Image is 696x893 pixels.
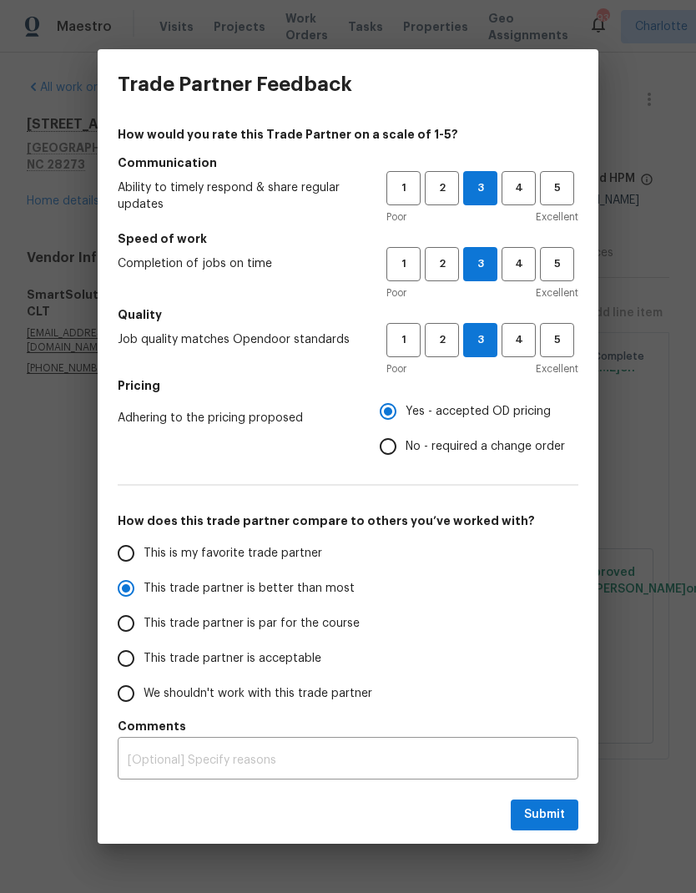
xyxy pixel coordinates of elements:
[425,323,459,357] button: 2
[144,685,372,703] span: We shouldn't work with this trade partner
[463,247,497,281] button: 3
[144,615,360,633] span: This trade partner is par for the course
[388,330,419,350] span: 1
[511,800,578,830] button: Submit
[118,536,578,711] div: How does this trade partner compare to others you’ve worked with?
[524,805,565,825] span: Submit
[118,73,352,96] h3: Trade Partner Feedback
[386,209,406,225] span: Poor
[118,306,578,323] h5: Quality
[503,179,534,198] span: 4
[386,361,406,377] span: Poor
[536,209,578,225] span: Excellent
[118,512,578,529] h5: How does this trade partner compare to others you’ve worked with?
[118,331,360,348] span: Job quality matches Opendoor standards
[144,545,322,563] span: This is my favorite trade partner
[542,330,572,350] span: 5
[502,247,536,281] button: 4
[540,323,574,357] button: 5
[464,179,497,198] span: 3
[144,650,321,668] span: This trade partner is acceptable
[503,255,534,274] span: 4
[536,361,578,377] span: Excellent
[502,171,536,205] button: 4
[426,255,457,274] span: 2
[386,247,421,281] button: 1
[540,247,574,281] button: 5
[464,330,497,350] span: 3
[463,323,497,357] button: 3
[426,179,457,198] span: 2
[380,394,578,464] div: Pricing
[386,285,406,301] span: Poor
[118,126,578,143] h4: How would you rate this Trade Partner on a scale of 1-5?
[542,179,572,198] span: 5
[118,230,578,247] h5: Speed of work
[463,171,497,205] button: 3
[118,154,578,171] h5: Communication
[388,255,419,274] span: 1
[503,330,534,350] span: 4
[118,179,360,213] span: Ability to timely respond & share regular updates
[540,171,574,205] button: 5
[144,580,355,598] span: This trade partner is better than most
[118,255,360,272] span: Completion of jobs on time
[118,377,578,394] h5: Pricing
[388,179,419,198] span: 1
[425,171,459,205] button: 2
[118,718,578,734] h5: Comments
[386,323,421,357] button: 1
[118,410,353,426] span: Adhering to the pricing proposed
[425,247,459,281] button: 2
[426,330,457,350] span: 2
[406,403,551,421] span: Yes - accepted OD pricing
[542,255,572,274] span: 5
[406,438,565,456] span: No - required a change order
[502,323,536,357] button: 4
[386,171,421,205] button: 1
[536,285,578,301] span: Excellent
[464,255,497,274] span: 3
